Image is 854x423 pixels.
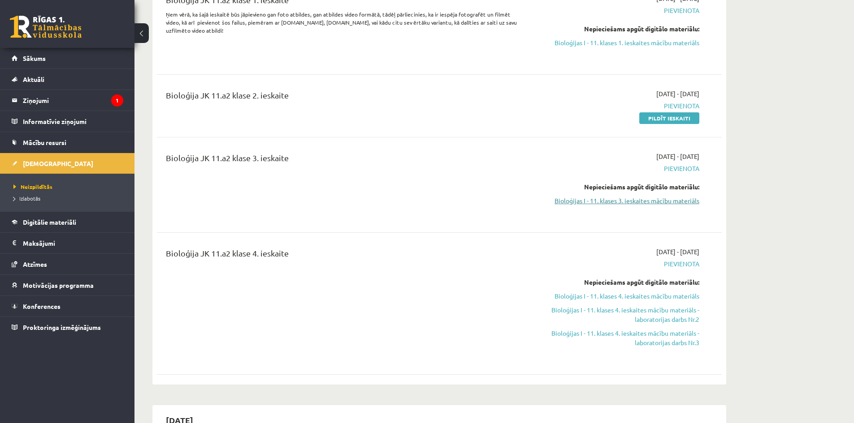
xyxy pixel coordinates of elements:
span: Pievienota [530,6,699,15]
span: Digitālie materiāli [23,218,76,226]
a: Aktuāli [12,69,123,90]
a: Digitālie materiāli [12,212,123,232]
a: Mācību resursi [12,132,123,153]
a: Pildīt ieskaiti [639,112,699,124]
a: Bioloģijas I - 11. klases 3. ieskaites mācību materiāls [530,196,699,205]
span: Pievienota [530,164,699,173]
span: [DATE] - [DATE] [656,247,699,256]
a: Maksājumi [12,233,123,253]
a: Bioloģijas I - 11. klases 4. ieskaites mācību materiāls - laboratorijas darbs Nr.2 [530,305,699,324]
div: Bioloģija JK 11.a2 klase 4. ieskaite [166,247,517,264]
div: Nepieciešams apgūt digitālo materiālu: [530,278,699,287]
a: Rīgas 1. Tālmācības vidusskola [10,16,82,38]
span: [DATE] - [DATE] [656,89,699,98]
a: Bioloģijas I - 11. klases 1. ieskaites mācību materiāls [530,38,699,47]
span: Mācību resursi [23,138,66,146]
span: [DEMOGRAPHIC_DATA] [23,159,93,167]
a: Ziņojumi1 [12,90,123,111]
i: 1 [111,94,123,107]
a: Konferences [12,296,123,316]
a: Bioloģijas I - 11. klases 4. ieskaites mācību materiāls - laboratorijas darbs Nr.3 [530,329,699,347]
legend: Informatīvie ziņojumi [23,111,123,132]
div: Nepieciešams apgūt digitālo materiālu: [530,24,699,34]
a: Informatīvie ziņojumi [12,111,123,132]
a: Atzīmes [12,254,123,274]
a: Bioloģijas I - 11. klases 4. ieskaites mācību materiāls [530,291,699,301]
span: Pievienota [530,259,699,269]
span: Motivācijas programma [23,281,94,289]
a: Proktoringa izmēģinājums [12,317,123,338]
div: Bioloģija JK 11.a2 klase 2. ieskaite [166,89,517,106]
div: Nepieciešams apgūt digitālo materiālu: [530,182,699,192]
a: Sākums [12,48,123,68]
a: Izlabotās [13,194,126,202]
legend: Maksājumi [23,233,123,253]
a: Motivācijas programma [12,275,123,295]
span: Pievienota [530,101,699,111]
span: Neizpildītās [13,183,52,190]
a: [DEMOGRAPHIC_DATA] [12,153,123,174]
span: Izlabotās [13,195,40,202]
p: Ņem vērā, ka šajā ieskaitē būs jāpievieno gan foto atbildes, gan atbildes video formātā, tādēļ pā... [166,10,517,34]
span: [DATE] - [DATE] [656,152,699,161]
span: Sākums [23,54,46,62]
a: Neizpildītās [13,183,126,191]
div: Bioloģija JK 11.a2 klase 3. ieskaite [166,152,517,168]
span: Atzīmes [23,260,47,268]
span: Konferences [23,302,61,310]
legend: Ziņojumi [23,90,123,111]
span: Proktoringa izmēģinājums [23,323,101,331]
span: Aktuāli [23,75,44,83]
